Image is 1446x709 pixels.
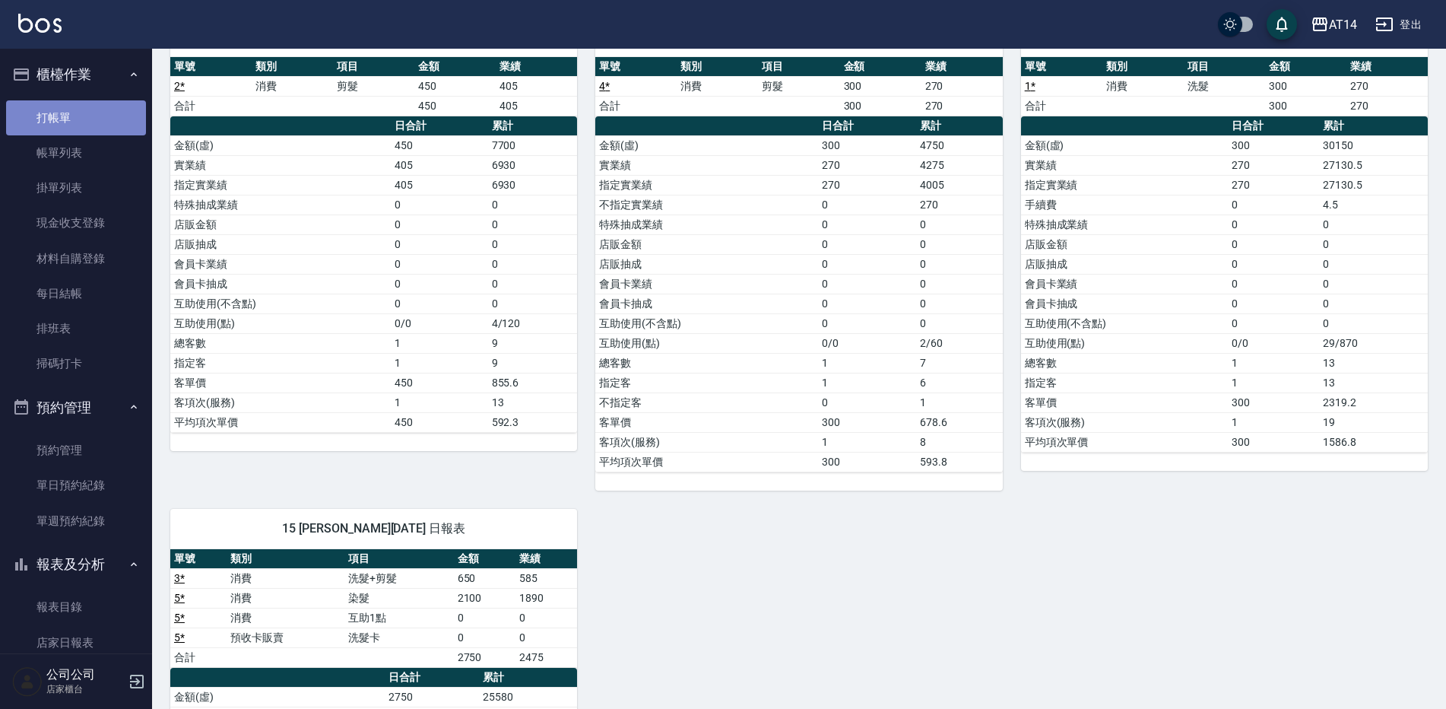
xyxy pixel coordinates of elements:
[1184,76,1265,96] td: 洗髮
[6,504,146,539] a: 單週預約紀錄
[1102,76,1184,96] td: 消費
[170,647,227,667] td: 合計
[595,254,817,274] td: 店販抽成
[6,468,146,503] a: 單日預約紀錄
[488,234,578,254] td: 0
[515,549,577,569] th: 業績
[1319,353,1428,373] td: 13
[1228,195,1319,215] td: 0
[227,588,344,608] td: 消費
[1228,254,1319,274] td: 0
[916,353,1003,373] td: 7
[1184,57,1265,77] th: 項目
[1228,215,1319,234] td: 0
[916,135,1003,155] td: 4750
[189,521,559,536] span: 15 [PERSON_NAME][DATE] 日報表
[595,294,817,313] td: 會員卡抽成
[840,96,921,116] td: 300
[488,274,578,294] td: 0
[1319,155,1428,175] td: 27130.5
[1228,393,1319,412] td: 300
[496,96,577,116] td: 405
[488,393,578,412] td: 13
[385,668,479,688] th: 日合計
[414,96,496,116] td: 450
[1319,116,1428,136] th: 累計
[6,625,146,660] a: 店家日報表
[227,549,344,569] th: 類別
[818,274,916,294] td: 0
[488,373,578,393] td: 855.6
[391,353,488,373] td: 1
[1228,116,1319,136] th: 日合計
[1228,432,1319,452] td: 300
[252,76,333,96] td: 消費
[916,294,1003,313] td: 0
[488,412,578,432] td: 592.3
[479,687,577,707] td: 25580
[170,274,391,294] td: 會員卡抽成
[916,175,1003,195] td: 4005
[818,294,916,313] td: 0
[391,373,488,393] td: 450
[391,333,488,353] td: 1
[391,254,488,274] td: 0
[6,433,146,468] a: 預約管理
[46,667,124,682] h5: 公司公司
[595,432,817,452] td: 客項次(服務)
[344,608,454,628] td: 互助1點
[170,353,391,373] td: 指定客
[170,254,391,274] td: 會員卡業績
[227,628,344,647] td: 預收卡販賣
[921,96,1003,116] td: 270
[595,135,817,155] td: 金額(虛)
[1021,96,1102,116] td: 合計
[758,57,839,77] th: 項目
[46,682,124,696] p: 店家櫃台
[1228,333,1319,353] td: 0/0
[595,57,1002,116] table: a dense table
[454,628,515,647] td: 0
[170,135,391,155] td: 金額(虛)
[1021,393,1228,412] td: 客單價
[595,412,817,432] td: 客單價
[6,55,146,94] button: 櫃檯作業
[818,412,916,432] td: 300
[170,175,391,195] td: 指定實業績
[227,608,344,628] td: 消費
[818,254,916,274] td: 0
[1021,234,1228,254] td: 店販金額
[170,116,577,433] table: a dense table
[488,215,578,234] td: 0
[391,155,488,175] td: 405
[391,313,488,333] td: 0/0
[488,254,578,274] td: 0
[391,274,488,294] td: 0
[488,135,578,155] td: 7700
[1319,412,1428,432] td: 19
[1021,274,1228,294] td: 會員卡業績
[916,452,1003,472] td: 593.8
[454,588,515,608] td: 2100
[916,254,1003,274] td: 0
[1021,333,1228,353] td: 互助使用(點)
[496,76,577,96] td: 405
[488,294,578,313] td: 0
[1346,57,1428,77] th: 業績
[1228,373,1319,393] td: 1
[758,76,839,96] td: 剪髮
[170,687,385,707] td: 金額(虛)
[1346,76,1428,96] td: 270
[1228,412,1319,432] td: 1
[1319,373,1428,393] td: 13
[391,175,488,195] td: 405
[170,313,391,333] td: 互助使用(點)
[1319,215,1428,234] td: 0
[515,608,577,628] td: 0
[916,195,1003,215] td: 270
[818,195,916,215] td: 0
[840,76,921,96] td: 300
[515,647,577,667] td: 2475
[170,393,391,412] td: 客項次(服務)
[6,388,146,428] button: 預約管理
